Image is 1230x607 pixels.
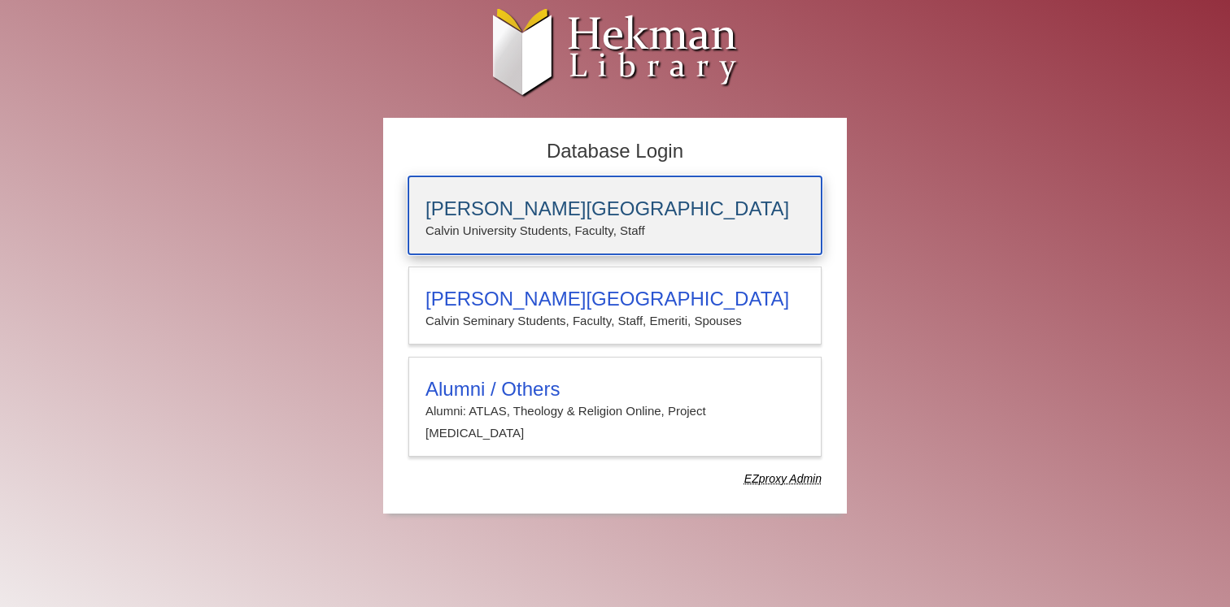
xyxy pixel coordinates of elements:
[425,197,805,220] h3: [PERSON_NAME][GEOGRAPHIC_DATA]
[408,176,822,254] a: [PERSON_NAME][GEOGRAPHIC_DATA]Calvin University Students, Faculty, Staff
[744,472,822,485] dfn: Use Alumni login
[425,378,805,401] h3: Alumni / Others
[425,288,805,310] h3: [PERSON_NAME][GEOGRAPHIC_DATA]
[425,401,805,444] p: Alumni: ATLAS, Theology & Religion Online, Project [MEDICAL_DATA]
[425,220,805,241] p: Calvin University Students, Faculty, Staff
[425,378,805,444] summary: Alumni / OthersAlumni: ATLAS, Theology & Religion Online, Project [MEDICAL_DATA]
[400,135,830,168] h2: Database Login
[408,267,822,345] a: [PERSON_NAME][GEOGRAPHIC_DATA]Calvin Seminary Students, Faculty, Staff, Emeriti, Spouses
[425,310,805,332] p: Calvin Seminary Students, Faculty, Staff, Emeriti, Spouses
